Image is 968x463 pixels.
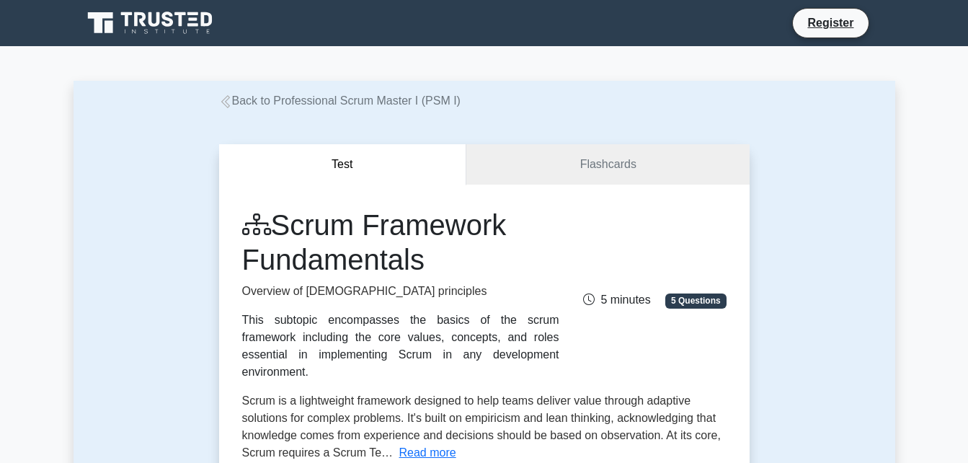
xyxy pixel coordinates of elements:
[242,312,559,381] div: This subtopic encompasses the basics of the scrum framework including the core values, concepts, ...
[219,144,467,185] button: Test
[399,444,456,462] button: Read more
[466,144,749,185] a: Flashcards
[242,394,721,459] span: Scrum is a lightweight framework designed to help teams deliver value through adaptive solutions ...
[242,283,559,300] p: Overview of [DEMOGRAPHIC_DATA] principles
[665,294,726,308] span: 5 Questions
[799,14,862,32] a: Register
[242,208,559,277] h1: Scrum Framework Fundamentals
[219,94,461,107] a: Back to Professional Scrum Master I (PSM I)
[583,294,650,306] span: 5 minutes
